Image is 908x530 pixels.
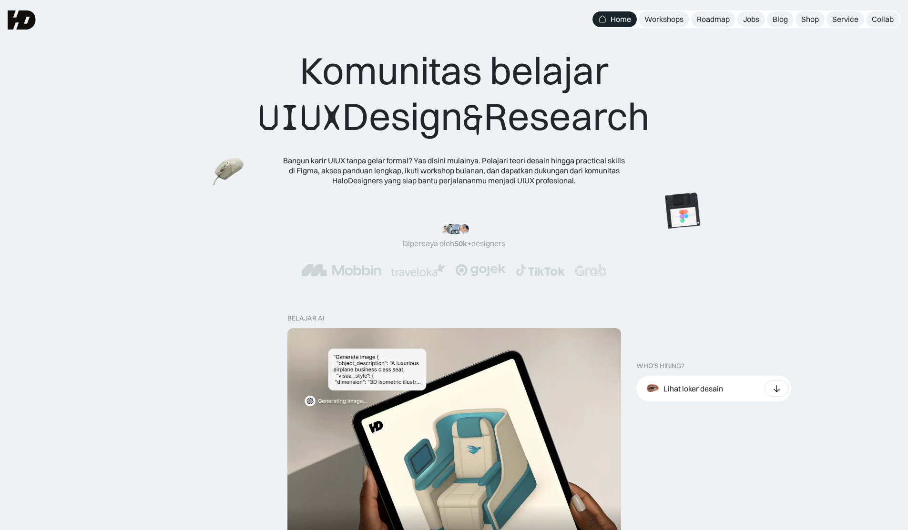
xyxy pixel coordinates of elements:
span: UIUX [258,95,342,140]
a: Home [592,11,637,27]
div: Shop [801,14,819,24]
a: Blog [767,11,794,27]
div: Home [611,14,631,24]
a: Roadmap [691,11,735,27]
span: & [463,95,484,140]
div: Collab [872,14,894,24]
a: Shop [796,11,825,27]
div: Lihat loker desain [663,384,723,394]
a: Service [826,11,864,27]
div: Service [832,14,858,24]
div: Dipercaya oleh designers [403,239,505,249]
div: Komunitas belajar Design Research [258,48,650,140]
div: Jobs [743,14,759,24]
div: Bangun karir UIUX tanpa gelar formal? Yas disini mulainya. Pelajari teori desain hingga practical... [283,156,626,185]
a: Workshops [639,11,689,27]
a: Jobs [737,11,765,27]
div: Blog [773,14,788,24]
div: belajar ai [287,314,324,322]
div: WHO’S HIRING? [636,362,684,370]
div: Workshops [644,14,684,24]
a: Collab [866,11,899,27]
div: Roadmap [697,14,730,24]
span: 50k+ [454,239,471,248]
